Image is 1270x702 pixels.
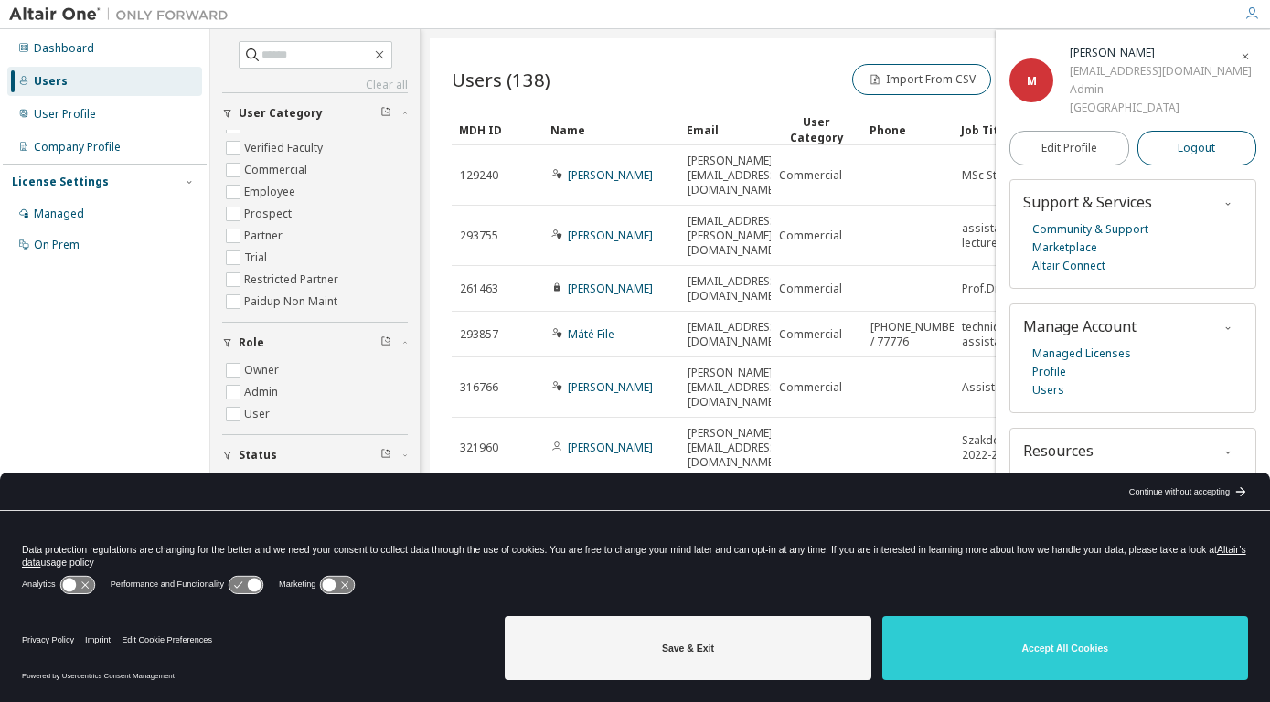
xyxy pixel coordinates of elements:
[688,274,780,303] span: [EMAIL_ADDRESS][DOMAIN_NAME]
[460,327,498,342] span: 293857
[688,214,780,258] span: [EMAIL_ADDRESS][PERSON_NAME][DOMAIN_NAME]
[239,106,323,121] span: User Category
[34,41,94,56] div: Dashboard
[1070,44,1252,62] div: Márton Ispány
[222,78,408,92] a: Clear all
[222,93,408,133] button: User Category
[568,281,653,296] a: [PERSON_NAME]
[244,181,299,203] label: Employee
[244,291,341,313] label: Paidup Non Maint
[239,448,277,463] span: Status
[962,320,1037,349] span: technical assistant
[244,203,295,225] label: Prospect
[687,115,763,144] div: Email
[1023,441,1094,461] span: Resources
[380,106,391,121] span: Clear filter
[460,229,498,243] span: 293755
[380,335,391,350] span: Clear filter
[1032,363,1066,381] a: Profile
[1032,257,1105,275] a: Altair Connect
[779,229,842,243] span: Commercial
[688,366,780,409] span: [PERSON_NAME][EMAIL_ADDRESS][DOMAIN_NAME]
[779,327,842,342] span: Commercial
[34,140,121,154] div: Company Profile
[688,320,780,349] span: [EMAIL_ADDRESS][DOMAIN_NAME]
[380,448,391,463] span: Clear filter
[244,381,282,403] label: Admin
[1137,131,1257,165] button: Logout
[962,282,1001,296] span: Prof.Dr.
[244,159,311,181] label: Commercial
[962,380,1011,395] span: Assistant
[1027,73,1037,89] span: M
[852,64,991,95] button: Import From CSV
[244,403,273,425] label: User
[568,167,653,183] a: [PERSON_NAME]
[222,323,408,363] button: Role
[1032,381,1064,399] a: Users
[34,107,96,122] div: User Profile
[779,168,842,183] span: Commercial
[870,115,946,144] div: Phone
[1070,99,1252,117] div: [GEOGRAPHIC_DATA]
[962,433,1037,463] span: Szakdolgozó 2022-23/1
[34,207,84,221] div: Managed
[1178,139,1215,157] span: Logout
[961,115,1038,144] div: Job Title
[688,426,780,470] span: [PERSON_NAME][EMAIL_ADDRESS][DOMAIN_NAME]
[550,115,672,144] div: Name
[1032,220,1148,239] a: Community & Support
[460,168,498,183] span: 129240
[244,225,286,247] label: Partner
[34,238,80,252] div: On Prem
[1032,469,1093,487] a: Online Help
[244,247,271,269] label: Trial
[779,380,842,395] span: Commercial
[870,320,965,349] span: [PHONE_NUMBER] / 77776
[460,380,498,395] span: 316766
[244,137,326,159] label: Verified Faculty
[568,228,653,243] a: [PERSON_NAME]
[34,74,68,89] div: Users
[779,282,842,296] span: Commercial
[222,435,408,475] button: Status
[1023,316,1137,336] span: Manage Account
[962,168,1027,183] span: MSc Student
[244,359,283,381] label: Owner
[244,269,342,291] label: Restricted Partner
[1032,345,1131,363] a: Managed Licenses
[452,67,550,92] span: Users (138)
[1032,239,1097,257] a: Marketplace
[460,282,498,296] span: 261463
[1023,192,1152,212] span: Support & Services
[688,154,780,197] span: [PERSON_NAME][EMAIL_ADDRESS][DOMAIN_NAME]
[568,379,653,395] a: [PERSON_NAME]
[568,440,653,455] a: [PERSON_NAME]
[778,114,855,145] div: User Category
[9,5,238,24] img: Altair One
[962,221,1037,250] span: assistant lecturer
[239,335,264,350] span: Role
[12,175,109,189] div: License Settings
[1070,62,1252,80] div: [EMAIL_ADDRESS][DOMAIN_NAME]
[1009,131,1129,165] a: Edit Profile
[1070,80,1252,99] div: Admin
[460,441,498,455] span: 321960
[1041,141,1097,155] span: Edit Profile
[459,115,536,144] div: MDH ID
[568,326,614,342] a: Máté File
